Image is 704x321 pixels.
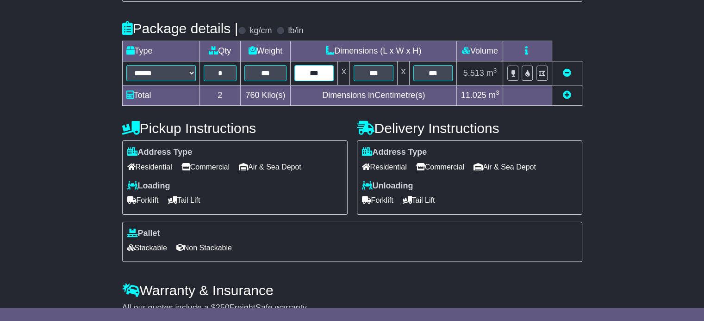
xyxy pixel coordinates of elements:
span: Stackable [127,241,167,255]
span: Tail Lift [403,193,435,207]
td: Type [122,41,199,61]
a: Remove this item [563,68,571,78]
label: Address Type [362,147,427,157]
label: Loading [127,181,170,191]
span: Residential [127,160,172,174]
span: 5.513 [463,68,484,78]
td: Kilo(s) [240,85,290,106]
span: 11.025 [461,91,486,100]
label: Address Type [127,147,193,157]
label: lb/in [288,26,303,36]
span: Air & Sea Depot [239,160,301,174]
span: Residential [362,160,407,174]
td: x [338,61,350,85]
h4: Warranty & Insurance [122,283,582,298]
h4: Package details | [122,21,238,36]
label: Pallet [127,229,160,239]
span: Air & Sea Depot [473,160,536,174]
div: All our quotes include a $ FreightSafe warranty. [122,303,582,313]
td: x [397,61,409,85]
td: Qty [199,41,240,61]
span: m [489,91,499,100]
span: m [486,68,497,78]
span: 760 [245,91,259,100]
span: Tail Lift [168,193,200,207]
sup: 3 [493,67,497,74]
label: Unloading [362,181,413,191]
span: Commercial [181,160,230,174]
label: kg/cm [249,26,272,36]
span: Forklift [362,193,393,207]
td: Dimensions (L x W x H) [290,41,456,61]
h4: Pickup Instructions [122,121,348,136]
h4: Delivery Instructions [357,121,582,136]
span: 250 [216,303,230,312]
a: Add new item [563,91,571,100]
span: Forklift [127,193,159,207]
span: Commercial [416,160,464,174]
td: 2 [199,85,240,106]
td: Total [122,85,199,106]
sup: 3 [496,89,499,96]
td: Weight [240,41,290,61]
td: Volume [457,41,503,61]
span: Non Stackable [176,241,232,255]
td: Dimensions in Centimetre(s) [290,85,456,106]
